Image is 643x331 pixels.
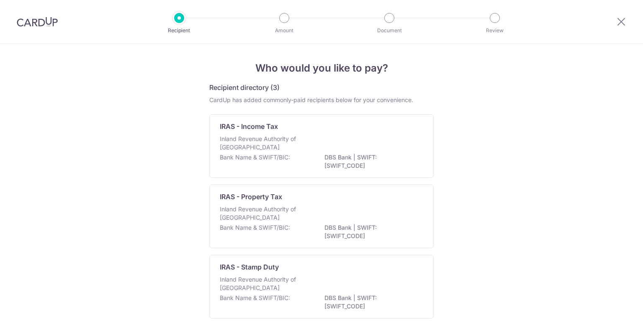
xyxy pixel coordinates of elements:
[220,153,290,162] p: Bank Name & SWIFT/BIC:
[220,262,279,272] p: IRAS - Stamp Duty
[220,121,278,131] p: IRAS - Income Tax
[209,61,434,76] h4: Who would you like to pay?
[209,82,280,92] h5: Recipient directory (3)
[220,135,309,151] p: Inland Revenue Authority of [GEOGRAPHIC_DATA]
[148,26,210,35] p: Recipient
[253,26,315,35] p: Amount
[220,275,309,292] p: Inland Revenue Authority of [GEOGRAPHIC_DATA]
[324,223,418,240] p: DBS Bank | SWIFT: [SWIFT_CODE]
[358,26,420,35] p: Document
[589,306,635,327] iframe: Opens a widget where you can find more information
[324,153,418,170] p: DBS Bank | SWIFT: [SWIFT_CODE]
[220,205,309,222] p: Inland Revenue Authority of [GEOGRAPHIC_DATA]
[209,96,434,104] div: CardUp has added commonly-paid recipients below for your convenience.
[220,223,290,232] p: Bank Name & SWIFT/BIC:
[220,294,290,302] p: Bank Name & SWIFT/BIC:
[220,192,282,202] p: IRAS - Property Tax
[324,294,418,310] p: DBS Bank | SWIFT: [SWIFT_CODE]
[464,26,526,35] p: Review
[17,17,58,27] img: CardUp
